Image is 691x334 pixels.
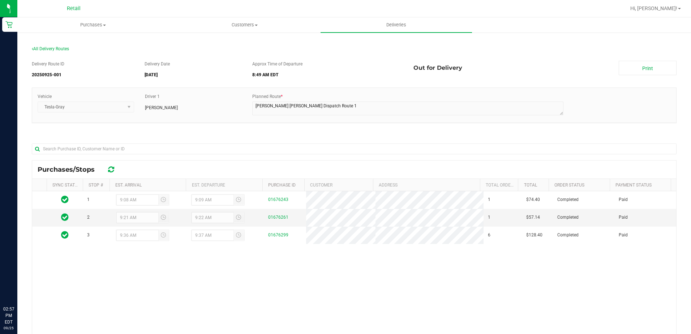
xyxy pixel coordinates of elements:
[619,61,677,75] a: Print Manifest
[619,214,628,221] span: Paid
[377,22,416,28] span: Deliveries
[61,194,69,205] span: In Sync
[38,93,52,100] label: Vehicle
[18,22,168,28] span: Purchases
[3,306,14,325] p: 02:57 PM EDT
[526,196,540,203] span: $74.40
[169,22,320,28] span: Customers
[32,46,69,51] span: All Delivery Routes
[252,73,403,77] h5: 8:49 AM EDT
[526,214,540,221] span: $57.14
[268,232,288,237] a: 01676299
[488,214,490,221] span: 1
[252,61,302,67] label: Approx Time of Departure
[145,73,241,77] h5: [DATE]
[321,17,472,33] a: Deliveries
[7,276,29,298] iframe: Resource center
[252,93,283,100] label: Planned Route
[557,214,579,221] span: Completed
[268,197,288,202] a: 01676243
[32,61,64,67] label: Delivery Route ID
[488,196,490,203] span: 1
[38,166,102,174] span: Purchases/Stops
[630,5,677,11] span: Hi, [PERSON_NAME]!
[87,196,90,203] span: 1
[413,61,462,75] span: Out for Delivery
[145,93,160,100] label: Driver 1
[268,215,288,220] a: 01676261
[61,212,69,222] span: In Sync
[186,179,262,191] th: Est. Departure
[557,196,579,203] span: Completed
[3,325,14,331] p: 09/25
[615,183,652,188] a: Payment Status
[524,183,537,188] a: Total
[61,230,69,240] span: In Sync
[32,144,677,154] input: Search Purchase ID, Customer Name or ID
[268,183,296,188] a: Purchase ID
[32,72,61,77] strong: 20250925-001
[145,61,170,67] label: Delivery Date
[480,179,518,191] th: Total Order Lines
[557,232,579,239] span: Completed
[5,21,13,28] inline-svg: Retail
[67,5,81,12] span: Retail
[52,183,80,188] a: Sync Status
[488,232,490,239] span: 6
[373,179,480,191] th: Address
[17,17,169,33] a: Purchases
[87,232,90,239] span: 3
[619,196,628,203] span: Paid
[87,214,90,221] span: 2
[115,183,142,188] a: Est. Arrival
[554,183,584,188] a: Order Status
[619,232,628,239] span: Paid
[169,17,320,33] a: Customers
[89,183,103,188] a: Stop #
[304,179,373,191] th: Customer
[145,104,178,111] span: [PERSON_NAME]
[526,232,542,239] span: $128.40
